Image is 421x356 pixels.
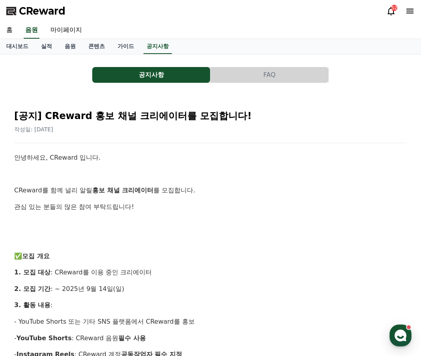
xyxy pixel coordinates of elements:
button: 공지사항 [92,67,210,83]
a: 실적 [35,39,58,54]
strong: YouTube Shorts [17,334,72,342]
strong: 1. 모집 대상 [14,268,50,276]
p: CReward를 함께 널리 알릴 를 모집합니다. [14,185,407,196]
p: ✅ [14,251,407,261]
a: 마이페이지 [44,22,88,39]
p: 안녕하세요, CReward 입니다. [14,153,407,163]
h2: [공지] CReward 홍보 채널 크리에이터를 모집합니다! [14,110,407,122]
div: 52 [391,5,397,11]
strong: 홍보 채널 크리에이터 [92,186,153,194]
strong: 2. 모집 기간 [14,285,50,293]
p: : ~ 2025년 9월 14일(일) [14,284,407,294]
a: 음원 [58,39,82,54]
strong: 모집 개요 [22,252,50,260]
span: CReward [19,5,65,17]
p: 관심 있는 분들의 많은 참여 부탁드립니다! [14,202,407,212]
a: 음원 [24,22,39,39]
p: - : CReward 음원 [14,333,407,343]
span: 작성일: [DATE] [14,126,53,132]
a: CReward [6,5,65,17]
a: 공지사항 [143,39,172,54]
a: 가이드 [111,39,140,54]
a: FAQ [210,67,329,83]
p: - YouTube Shorts 또는 기타 SNS 플랫폼에서 CReward를 홍보 [14,317,407,327]
a: 콘텐츠 [82,39,111,54]
a: 52 [386,6,396,16]
p: : [14,300,407,310]
p: : CReward를 이용 중인 크리에이터 [14,267,407,278]
strong: 필수 사용 [118,334,146,342]
button: FAQ [210,67,328,83]
strong: 3. 활동 내용 [14,301,50,309]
